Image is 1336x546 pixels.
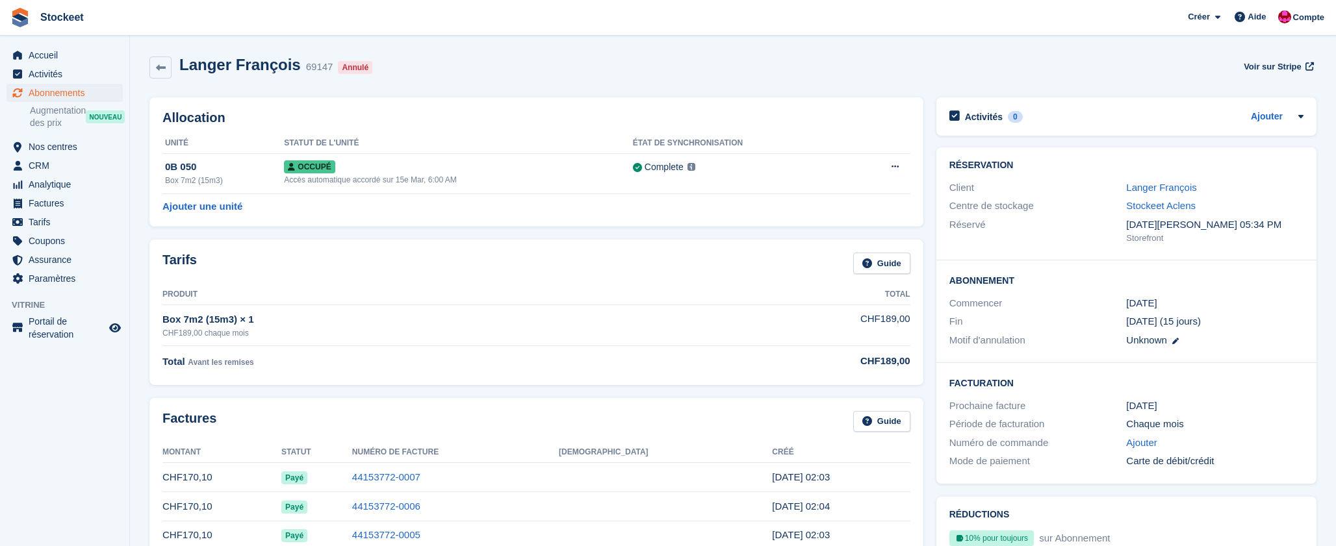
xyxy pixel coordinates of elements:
[6,84,123,102] a: menu
[352,471,420,482] a: 44153772-0007
[352,442,559,463] th: Numéro de facture
[772,442,910,463] th: Créé
[29,138,107,156] span: Nos centres
[6,315,123,341] a: menu
[1126,436,1157,451] a: Ajouter
[29,46,107,64] span: Accueil
[949,530,1034,546] div: 10% pour toujours
[772,501,830,512] time: 2025-08-15 00:04:01 UTC
[86,110,125,123] div: NOUVEAU
[338,61,372,74] div: Annulé
[772,529,830,540] time: 2025-07-15 00:03:49 UTC
[6,46,123,64] a: menu
[949,376,1304,389] h2: Facturation
[949,417,1127,432] div: Période de facturation
[6,213,123,231] a: menu
[1126,316,1201,327] span: [DATE] (15 jours)
[281,501,307,514] span: Payé
[772,471,830,482] time: 2025-09-15 00:03:54 UTC
[949,314,1127,329] div: Fin
[949,180,1127,195] div: Client
[162,411,216,432] h2: Factures
[29,269,107,288] span: Paramètres
[1126,200,1196,211] a: Stockeet Aclens
[1126,399,1304,414] div: [DATE]
[162,284,647,305] th: Produit
[1008,111,1023,123] div: 0
[29,65,107,83] span: Activités
[6,156,123,175] a: menu
[162,492,281,521] td: CHF170,10
[1126,334,1167,345] span: Unknown
[1188,10,1210,23] span: Créer
[165,160,284,175] div: 0B 050
[647,284,910,305] th: Total
[1239,56,1317,77] a: Voir sur Stripe
[949,454,1127,469] div: Mode de paiement
[162,463,281,492] td: CHF170,10
[29,251,107,269] span: Assurance
[29,232,107,250] span: Coupons
[949,333,1127,348] div: Motif d'annulation
[284,133,632,154] th: Statut de l'unité
[281,529,307,542] span: Payé
[29,315,107,341] span: Portail de réservation
[284,174,632,186] div: Accès automatique accordé sur 15e Mar, 6:00 AM
[29,156,107,175] span: CRM
[6,175,123,193] a: menu
[949,199,1127,214] div: Centre de stockage
[188,358,254,367] span: Avant les remises
[29,84,107,102] span: Abonnements
[162,356,185,367] span: Total
[10,8,30,27] img: stora-icon-8386f47178a22dfd0bd8f6a31ec36ba5ce8667c1dd55bd0f319d3a0aa187defe.svg
[949,217,1127,245] div: Réservé
[30,105,86,129] span: Augmentation des prix
[162,312,647,327] div: Box 7m2 (15m3) × 1
[647,354,910,369] div: CHF189,00
[1244,60,1302,73] span: Voir sur Stripe
[6,232,123,250] a: menu
[1126,454,1304,469] div: Carte de débit/crédit
[1126,232,1304,245] div: Storefront
[853,253,910,274] a: Guide
[853,411,910,432] a: Guide
[35,6,89,28] a: Stockeet
[1126,217,1304,232] div: [DATE][PERSON_NAME] 05:34 PM
[949,436,1127,451] div: Numéro de commande
[352,529,420,540] a: 44153772-0005
[633,133,855,154] th: État de synchronisation
[965,111,1003,123] h2: Activités
[1126,182,1196,193] a: Langer François
[30,104,123,130] a: Augmentation des prix NOUVEAU
[107,320,123,336] a: Boutique d'aperçu
[1248,10,1266,23] span: Aide
[165,175,284,186] div: Box 7m2 (15m3)
[29,213,107,231] span: Tarifs
[1278,10,1291,23] img: Valentin BURDET
[949,273,1304,286] h2: Abonnement
[1293,11,1324,24] span: Compte
[647,304,910,345] td: CHF189,00
[645,160,684,174] div: Complete
[352,501,420,512] a: 44153772-0006
[559,442,772,463] th: [DEMOGRAPHIC_DATA]
[6,251,123,269] a: menu
[29,175,107,193] span: Analytique
[6,194,123,212] a: menu
[162,199,242,214] a: Ajouter une unité
[179,56,301,73] h2: Langer François
[949,296,1127,311] div: Commencer
[306,60,333,75] div: 69147
[162,327,647,339] div: CHF189,00 chaque mois
[162,133,284,154] th: Unité
[1126,417,1304,432] div: Chaque mois
[281,471,307,484] span: Payé
[6,65,123,83] a: menu
[1126,296,1157,311] time: 2025-03-15 00:00:00 UTC
[29,194,107,212] span: Factures
[162,110,910,125] h2: Allocation
[281,442,352,463] th: Statut
[162,253,197,274] h2: Tarifs
[6,138,123,156] a: menu
[687,163,695,171] img: icon-info-grey-7440780725fd019a000dd9b08b2336e03edf1995a4989e88bcd33f0948082b44.svg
